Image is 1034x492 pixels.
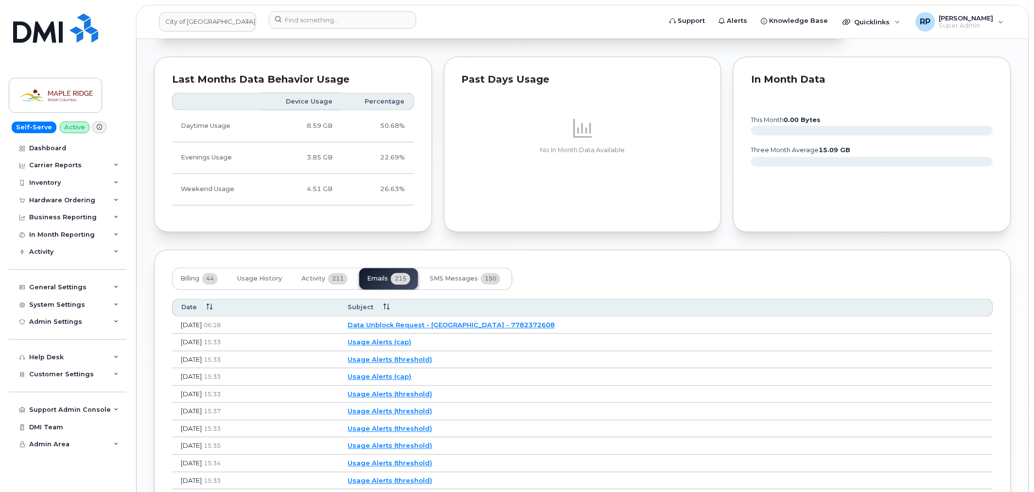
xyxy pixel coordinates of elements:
span: [DATE] [181,477,202,485]
span: [DATE] [181,425,202,433]
a: Alerts [712,11,754,31]
text: this month [751,116,821,123]
span: [DATE] [181,338,202,346]
span: [DATE] [181,373,202,381]
a: Usage Alerts (threshold) [348,442,433,450]
a: Data Unblock Request - [GEOGRAPHIC_DATA] - 7782372608 [348,321,555,329]
span: 15:33 [204,425,221,433]
div: Last Months Data Behavior Usage [172,75,414,85]
div: Ryan Partack [909,12,1011,32]
td: Evenings Usage [172,142,261,174]
span: Super Admin [939,22,994,30]
span: Knowledge Base [770,16,828,26]
span: 15:34 [204,460,221,467]
span: 15:35 [204,442,221,450]
span: 06:28 [204,322,221,329]
tr: Weekdays from 6:00pm to 8:00am [172,142,414,174]
span: 15:33 [204,339,221,346]
span: [DATE] [181,390,202,398]
span: 15:33 [204,356,221,364]
span: [DATE] [181,356,202,364]
td: Weekend Usage [172,174,261,206]
span: Alerts [727,16,748,26]
span: 211 [328,273,348,285]
div: Past Days Usage [462,75,704,85]
text: three month average [751,146,851,154]
th: Percentage [341,93,414,110]
div: In Month Data [751,75,993,85]
span: [PERSON_NAME] [939,14,994,22]
td: 8.59 GB [261,110,341,142]
a: Usage Alerts (cap) [348,338,412,346]
a: Usage Alerts (threshold) [348,356,433,364]
a: Knowledge Base [754,11,835,31]
td: Daytime Usage [172,110,261,142]
span: [DATE] [181,442,202,450]
span: 150 [481,273,500,285]
span: 15:33 [204,391,221,398]
a: Usage Alerts (threshold) [348,407,433,415]
td: 50.68% [341,110,414,142]
th: Device Usage [261,93,341,110]
p: No In Month Data Available [462,146,704,155]
span: Quicklinks [855,18,890,26]
tr: Friday from 6:00pm to Monday 8:00am [172,174,414,206]
a: Usage Alerts (threshold) [348,477,433,485]
span: RP [920,16,931,28]
span: 44 [202,273,218,285]
span: 15:37 [204,408,221,415]
span: Date [181,303,197,312]
span: Support [678,16,705,26]
span: [DATE] [181,459,202,467]
td: 3.85 GB [261,142,341,174]
input: Find something... [269,11,416,29]
td: 26.63% [341,174,414,206]
tspan: 15.09 GB [819,146,851,154]
a: Support [663,11,712,31]
td: 22.69% [341,142,414,174]
a: Usage Alerts (threshold) [348,425,433,433]
span: 15:33 [204,373,221,381]
a: Usage Alerts (threshold) [348,459,433,467]
span: Subject [348,303,374,312]
span: SMS Messages [430,275,478,283]
span: Usage History [237,275,282,283]
div: Quicklinks [836,12,907,32]
span: [DATE] [181,407,202,415]
span: Billing [180,275,199,283]
a: Usage Alerts (threshold) [348,390,433,398]
a: City of Maple Ridge [159,12,256,32]
span: Activity [301,275,325,283]
a: Usage Alerts (cap) [348,373,412,381]
span: 15:33 [204,477,221,485]
tspan: 0.00 Bytes [784,116,821,123]
span: [DATE] [181,321,202,329]
td: 4.51 GB [261,174,341,206]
